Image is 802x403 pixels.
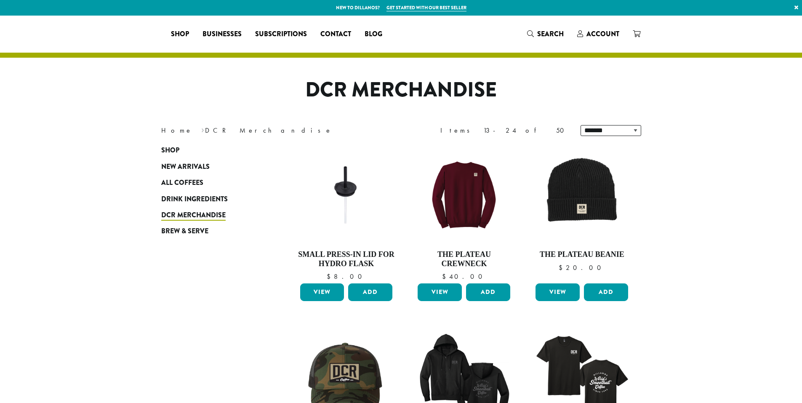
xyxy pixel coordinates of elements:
[584,283,628,301] button: Add
[440,125,568,136] div: Items 13-24 of 50
[161,223,262,239] a: Brew & Serve
[201,123,204,136] span: ›
[298,147,395,280] a: Small Press-in Lid for Hydro Flask $8.00
[320,29,351,40] span: Contact
[348,283,392,301] button: Add
[365,29,382,40] span: Blog
[161,159,262,175] a: New Arrivals
[442,272,449,281] span: $
[416,147,512,280] a: The Plateau Crewneck $40.00
[161,226,208,237] span: Brew & Serve
[416,250,512,268] h4: The Plateau Crewneck
[298,250,395,268] h4: Small Press-in Lid for Hydro Flask
[171,29,189,40] span: Shop
[161,207,262,223] a: DCR Merchandise
[161,175,262,191] a: All Coffees
[155,78,647,102] h1: DCR Merchandise
[327,272,334,281] span: $
[161,142,262,158] a: Shop
[161,178,203,188] span: All Coffees
[327,272,366,281] bdi: 8.00
[466,283,510,301] button: Add
[533,250,630,259] h4: The Plateau Beanie
[533,147,630,243] img: Beanie_Black-e1700260431294.png
[559,263,605,272] bdi: 20.00
[161,125,389,136] nav: Breadcrumb
[533,147,630,280] a: The Plateau Beanie $20.00
[202,29,242,40] span: Businesses
[161,191,262,207] a: Drink Ingredients
[161,194,228,205] span: Drink Ingredients
[520,27,570,41] a: Search
[164,27,196,41] a: Shop
[418,283,462,301] a: View
[416,147,512,243] img: Crewneck_Maroon-e1700259237688.png
[255,29,307,40] span: Subscriptions
[586,29,619,39] span: Account
[298,159,394,231] img: Hydro-Flask-Press-In-Tumbler-Straw-Lid-Small.jpg
[161,145,179,156] span: Shop
[537,29,564,39] span: Search
[161,210,226,221] span: DCR Merchandise
[161,162,210,172] span: New Arrivals
[386,4,466,11] a: Get started with our best seller
[442,272,486,281] bdi: 40.00
[161,126,192,135] a: Home
[559,263,566,272] span: $
[300,283,344,301] a: View
[536,283,580,301] a: View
